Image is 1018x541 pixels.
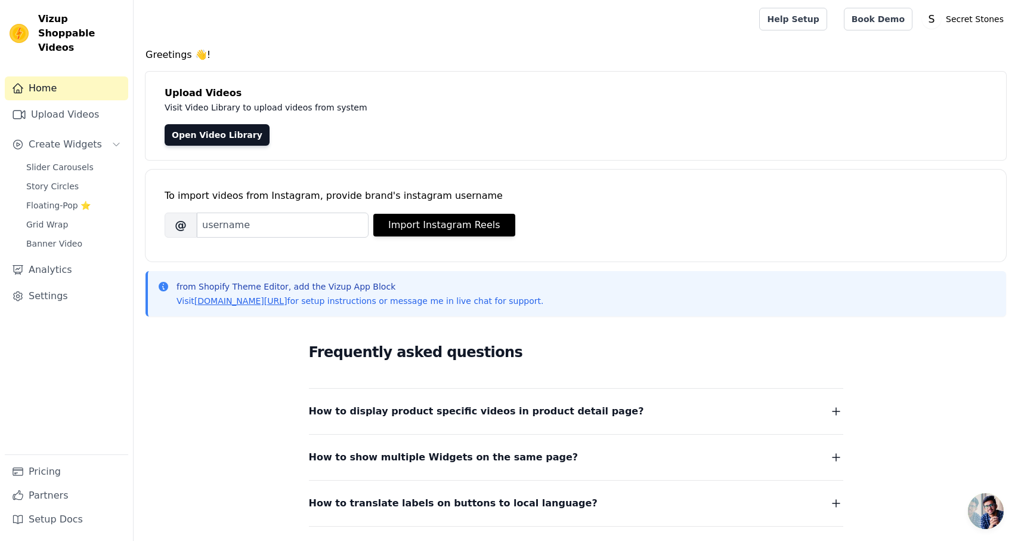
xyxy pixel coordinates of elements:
[146,48,1006,62] h4: Greetings 👋!
[26,180,79,192] span: Story Circles
[5,484,128,508] a: Partners
[309,495,843,512] button: How to translate labels on buttons to local language?
[922,8,1008,30] button: S Secret Stones
[26,238,82,250] span: Banner Video
[19,197,128,214] a: Floating-Pop ⭐
[38,12,123,55] span: Vizup Shoppable Videos
[5,133,128,156] button: Create Widgets
[26,219,68,230] span: Grid Wrap
[941,8,1008,30] p: Secret Stones
[177,295,543,307] p: Visit for setup instructions or message me in live chat for support.
[309,495,598,512] span: How to translate labels on buttons to local language?
[5,508,128,531] a: Setup Docs
[19,216,128,233] a: Grid Wrap
[165,86,987,100] h4: Upload Videos
[5,258,128,282] a: Analytics
[929,13,935,25] text: S
[309,449,843,466] button: How to show multiple Widgets on the same page?
[5,284,128,308] a: Settings
[165,189,987,203] div: To import videos from Instagram, provide brand's instagram username
[19,235,128,252] a: Banner Video
[309,449,578,466] span: How to show multiple Widgets on the same page?
[5,76,128,100] a: Home
[165,100,699,115] p: Visit Video Library to upload videos from system
[165,213,197,238] span: @
[968,493,1004,529] div: Atvērt tērzēšanu
[29,137,102,152] span: Create Widgets
[373,214,515,236] button: Import Instagram Reels
[309,403,644,420] span: How to display product specific videos in product detail page?
[5,103,128,127] a: Upload Videos
[19,178,128,195] a: Story Circles
[309,340,843,364] h2: Frequently asked questions
[194,296,287,306] a: [DOMAIN_NAME][URL]
[26,199,91,211] span: Floating-Pop ⭐
[177,281,543,293] p: from Shopify Theme Editor, add the Vizup App Block
[197,213,369,238] input: username
[26,161,94,173] span: Slider Carousels
[165,124,270,146] a: Open Video Library
[844,8,912,30] a: Book Demo
[759,8,827,30] a: Help Setup
[10,24,29,43] img: Vizup
[309,403,843,420] button: How to display product specific videos in product detail page?
[5,460,128,484] a: Pricing
[19,159,128,176] a: Slider Carousels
